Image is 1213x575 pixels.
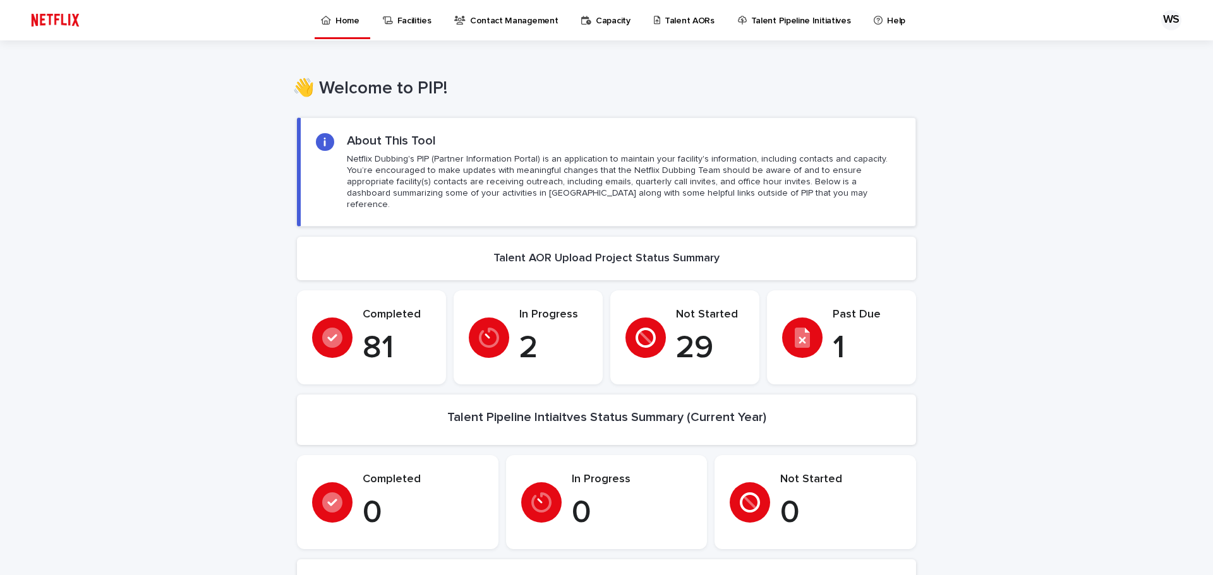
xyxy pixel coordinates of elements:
h2: About This Tool [347,133,436,148]
h2: Talent AOR Upload Project Status Summary [493,252,720,266]
p: In Progress [572,473,692,487]
p: 81 [363,329,431,367]
p: Past Due [833,308,901,322]
div: WS [1161,10,1181,30]
p: 29 [676,329,744,367]
p: 0 [572,494,692,532]
p: Completed [363,308,431,322]
p: 1 [833,329,901,367]
p: Netflix Dubbing's PIP (Partner Information Portal) is an application to maintain your facility's ... [347,153,900,211]
p: 0 [363,494,483,532]
h2: Talent Pipeline Intiaitves Status Summary (Current Year) [447,410,766,425]
p: 2 [519,329,588,367]
h1: 👋 Welcome to PIP! [293,78,912,100]
p: Not Started [780,473,901,487]
img: ifQbXi3ZQGMSEF7WDB7W [25,8,85,33]
p: Not Started [676,308,744,322]
p: Completed [363,473,483,487]
p: In Progress [519,308,588,322]
p: 0 [780,494,901,532]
